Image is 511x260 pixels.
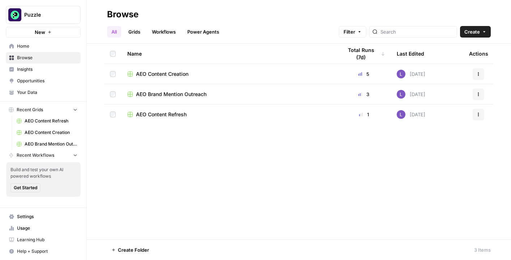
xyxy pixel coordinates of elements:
[13,115,81,127] a: AEO Content Refresh
[107,9,139,20] div: Browse
[17,225,77,231] span: Usage
[127,111,331,118] a: AEO Content Refresh
[8,8,21,21] img: Puzzle Logo
[17,107,43,113] span: Recent Grids
[6,104,81,115] button: Recent Grids
[17,213,77,220] span: Settings
[183,26,223,38] a: Power Agents
[397,110,425,119] div: [DATE]
[342,44,385,64] div: Total Runs (7d)
[17,66,77,73] span: Insights
[339,26,366,38] button: Filter
[13,127,81,138] a: AEO Content Creation
[397,90,425,99] div: [DATE]
[6,234,81,246] a: Learning Hub
[342,70,385,78] div: 5
[17,43,77,49] span: Home
[17,55,77,61] span: Browse
[6,246,81,257] button: Help + Support
[474,246,491,253] div: 3 Items
[107,244,153,256] button: Create Folder
[6,75,81,87] a: Opportunities
[397,70,405,78] img: rn7sh892ioif0lo51687sih9ndqw
[136,70,188,78] span: AEO Content Creation
[17,78,77,84] span: Opportunities
[6,222,81,234] a: Usage
[397,90,405,99] img: rn7sh892ioif0lo51687sih9ndqw
[35,29,45,36] span: New
[464,28,480,35] span: Create
[6,150,81,161] button: Recent Workflows
[127,44,331,64] div: Name
[6,64,81,75] a: Insights
[342,111,385,118] div: 1
[397,70,425,78] div: [DATE]
[10,183,41,192] button: Get Started
[397,44,424,64] div: Last Edited
[13,138,81,150] a: AEO Brand Mention Outreach
[6,6,81,24] button: Workspace: Puzzle
[6,52,81,64] a: Browse
[17,237,77,243] span: Learning Hub
[342,91,385,98] div: 3
[24,11,68,18] span: Puzzle
[380,28,454,35] input: Search
[344,28,355,35] span: Filter
[397,110,405,119] img: rn7sh892ioif0lo51687sih9ndqw
[107,26,121,38] a: All
[25,118,77,124] span: AEO Content Refresh
[6,40,81,52] a: Home
[124,26,145,38] a: Grids
[460,26,491,38] button: Create
[118,246,149,253] span: Create Folder
[148,26,180,38] a: Workflows
[14,185,37,191] span: Get Started
[17,248,77,255] span: Help + Support
[10,166,76,179] span: Build and test your own AI powered workflows
[6,211,81,222] a: Settings
[17,89,77,96] span: Your Data
[136,91,206,98] span: AEO Brand Mention Outreach
[127,91,331,98] a: AEO Brand Mention Outreach
[136,111,187,118] span: AEO Content Refresh
[6,27,81,38] button: New
[25,129,77,136] span: AEO Content Creation
[17,152,54,159] span: Recent Workflows
[469,44,488,64] div: Actions
[127,70,331,78] a: AEO Content Creation
[6,87,81,98] a: Your Data
[25,141,77,147] span: AEO Brand Mention Outreach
